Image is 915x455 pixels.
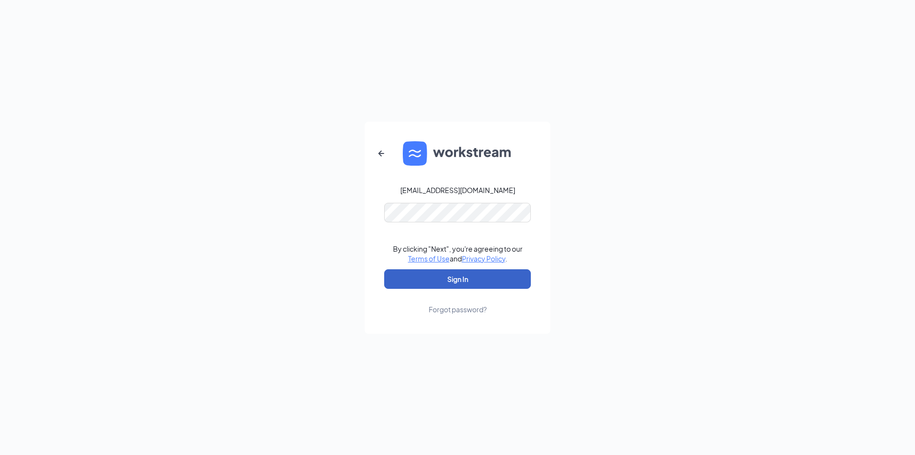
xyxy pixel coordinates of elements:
[370,142,393,165] button: ArrowLeftNew
[429,289,487,314] a: Forgot password?
[393,244,523,263] div: By clicking "Next", you're agreeing to our and .
[429,304,487,314] div: Forgot password?
[408,254,450,263] a: Terms of Use
[375,148,387,159] svg: ArrowLeftNew
[462,254,505,263] a: Privacy Policy
[384,269,531,289] button: Sign In
[403,141,512,166] img: WS logo and Workstream text
[400,185,515,195] div: [EMAIL_ADDRESS][DOMAIN_NAME]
